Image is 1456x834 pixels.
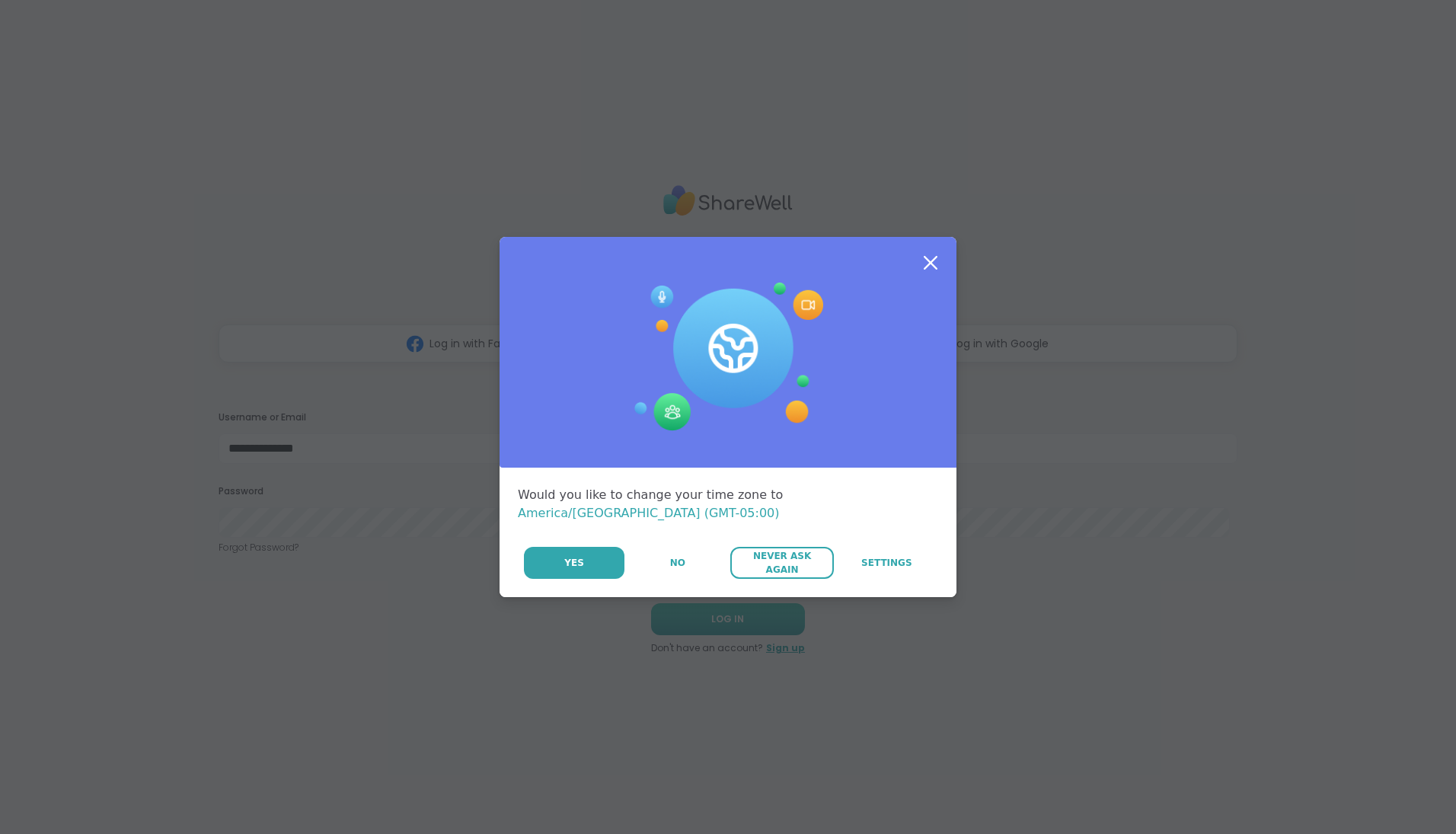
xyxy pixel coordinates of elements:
[738,549,825,577] span: Never Ask Again
[626,547,729,579] button: No
[518,486,938,522] div: Would you like to change your time zone to
[518,506,780,520] span: America/[GEOGRAPHIC_DATA] (GMT-05:00)
[861,556,912,570] span: Settings
[524,547,624,579] button: Yes
[633,283,823,432] img: Session Experience
[564,556,584,570] span: Yes
[670,556,685,570] span: No
[835,547,938,579] a: Settings
[730,547,833,579] button: Never Ask Again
